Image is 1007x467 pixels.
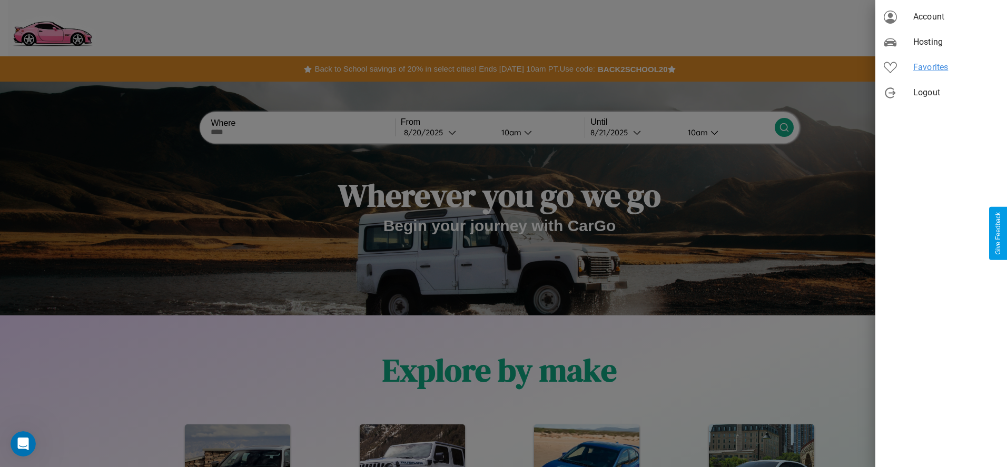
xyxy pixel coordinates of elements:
[875,29,1007,55] div: Hosting
[913,11,999,23] span: Account
[11,431,36,456] iframe: Intercom live chat
[994,212,1002,255] div: Give Feedback
[913,61,999,74] span: Favorites
[875,55,1007,80] div: Favorites
[875,80,1007,105] div: Logout
[875,4,1007,29] div: Account
[913,86,999,99] span: Logout
[913,36,999,48] span: Hosting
